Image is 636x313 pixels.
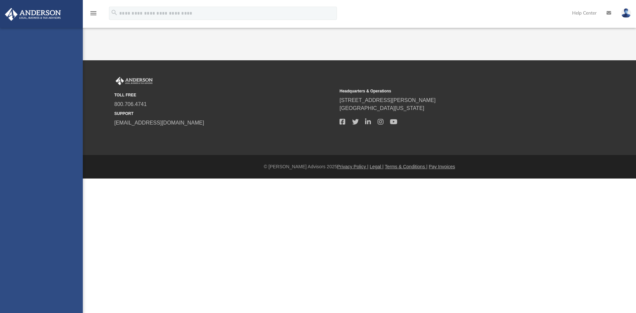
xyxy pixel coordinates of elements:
a: Privacy Policy | [337,164,369,169]
div: © [PERSON_NAME] Advisors 2025 [83,163,636,170]
img: Anderson Advisors Platinum Portal [3,8,63,21]
small: SUPPORT [114,111,335,117]
a: [STREET_ADDRESS][PERSON_NAME] [340,97,436,103]
img: User Pic [621,8,631,18]
img: Anderson Advisors Platinum Portal [114,77,154,85]
small: TOLL FREE [114,92,335,98]
i: search [111,9,118,16]
a: [EMAIL_ADDRESS][DOMAIN_NAME] [114,120,204,126]
a: menu [89,13,97,17]
i: menu [89,9,97,17]
small: Headquarters & Operations [340,88,560,94]
a: Terms & Conditions | [385,164,428,169]
a: [GEOGRAPHIC_DATA][US_STATE] [340,105,424,111]
a: Legal | [370,164,384,169]
a: 800.706.4741 [114,101,147,107]
a: Pay Invoices [429,164,455,169]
